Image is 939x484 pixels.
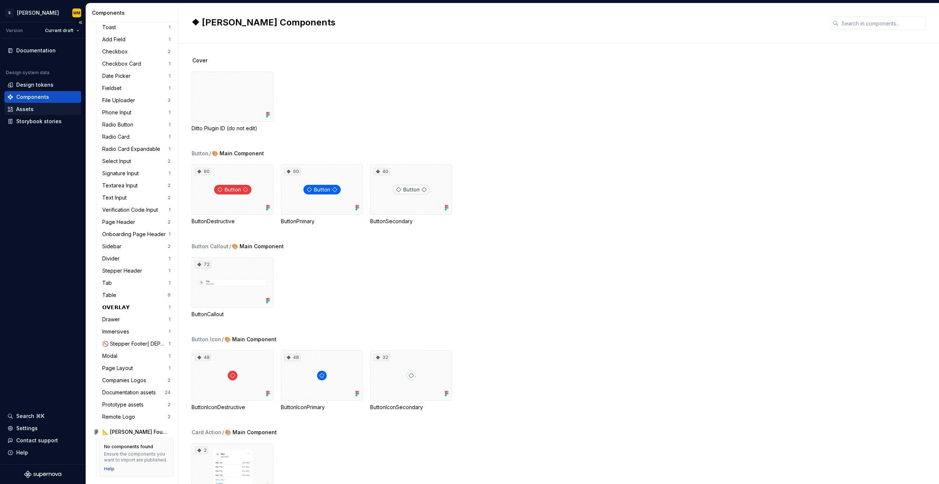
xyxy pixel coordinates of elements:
[169,73,171,79] div: 1
[169,317,171,322] div: 1
[16,425,38,432] div: Settings
[16,437,58,444] div: Contact support
[102,377,149,384] div: Companies Logos
[169,134,171,140] div: 1
[195,168,211,175] div: 60
[102,218,138,226] div: Page Header
[195,354,211,361] div: 48
[169,170,171,176] div: 1
[99,155,173,167] a: Select Input2
[169,341,171,347] div: 1
[370,165,452,225] div: 40ButtonSecondary
[284,168,300,175] div: 60
[102,428,171,436] div: 📐 [PERSON_NAME] Foundations
[370,404,452,411] div: ButtonIconSecondary
[222,336,224,343] span: /
[192,404,274,411] div: ButtonIconDestructive
[169,329,171,335] div: 1
[16,106,34,113] div: Assets
[229,243,231,250] span: /
[102,133,133,141] div: Radio Card
[192,311,274,318] div: ButtonCallout
[102,413,138,421] div: Remote Logo
[370,350,452,411] div: 32ButtonIconSecondary
[374,168,390,175] div: 40
[102,109,134,116] div: Phone Input
[192,72,274,132] div: Ditto Plugin ID (do not edit)
[99,131,173,143] a: Radio Card1
[192,257,274,318] div: 72ButtonCallout
[99,46,173,58] a: Checkbox2
[4,79,81,91] a: Design tokens
[17,9,59,17] div: [PERSON_NAME]
[102,401,147,408] div: Prototype assets
[104,444,153,450] div: No components found
[168,377,171,383] div: 2
[99,34,173,45] a: Add Field1
[374,354,390,361] div: 32
[99,143,173,155] a: Radio Card Expandable1
[99,387,173,398] a: Documentation assets24
[99,411,173,423] a: Remote Logo2
[102,182,141,189] div: Textarea Input
[4,45,81,56] a: Documentation
[16,81,54,89] div: Design tokens
[104,451,169,463] div: Ensure the components you want to import are published.
[169,110,171,115] div: 1
[169,122,171,128] div: 1
[168,292,171,298] div: 6
[168,158,171,164] div: 2
[281,350,363,411] div: 48ButtonIconPrimary
[99,374,173,386] a: Companies Logos2
[45,28,73,34] span: Current draft
[102,170,142,177] div: Signature Input
[92,9,175,17] div: Components
[169,304,171,310] div: 1
[99,119,173,131] a: Radio Button1
[99,253,173,265] a: Divider1
[99,107,173,118] a: Phone Input1
[99,241,173,252] a: Sidebar2
[99,277,173,289] a: Tab1
[224,336,276,343] span: 🎨 Main Component
[168,183,171,189] div: 2
[24,471,61,478] a: Supernova Logo
[169,24,171,30] div: 1
[104,466,114,472] div: Help
[6,70,49,76] div: Design system data
[99,58,173,70] a: Checkbox Card1
[102,255,123,262] div: Divider
[281,404,363,411] div: ButtonIconPrimary
[4,422,81,434] a: Settings
[102,24,119,31] div: Toast
[4,103,81,115] a: Assets
[192,243,228,250] div: Button Callout
[102,352,120,360] div: Modal
[168,402,171,408] div: 2
[4,410,81,422] button: Search ⌘K
[16,412,44,420] div: Search ⌘K
[169,37,171,42] div: 1
[102,48,131,55] div: Checkbox
[169,207,171,213] div: 1
[169,85,171,91] div: 1
[168,219,171,225] div: 2
[225,429,277,436] span: 🎨 Main Component
[209,150,211,157] span: /
[168,243,171,249] div: 2
[281,165,363,225] div: 60ButtonPrimary
[99,301,173,313] a: 𝗢𝗩𝗘𝗥𝗟𝗔𝗬1
[102,279,115,287] div: Tab
[165,390,171,395] div: 24
[16,449,28,456] div: Help
[232,243,284,250] span: 🎨 Main Component
[99,314,173,325] a: Drawer1
[99,289,173,301] a: Table6
[4,91,81,103] a: Components
[102,145,163,153] div: Radio Card Expandable
[168,97,171,103] div: 3
[102,291,119,299] div: Table
[99,82,173,94] a: Fieldset1
[192,350,274,411] div: 48ButtonIconDestructive
[4,435,81,446] button: Contact support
